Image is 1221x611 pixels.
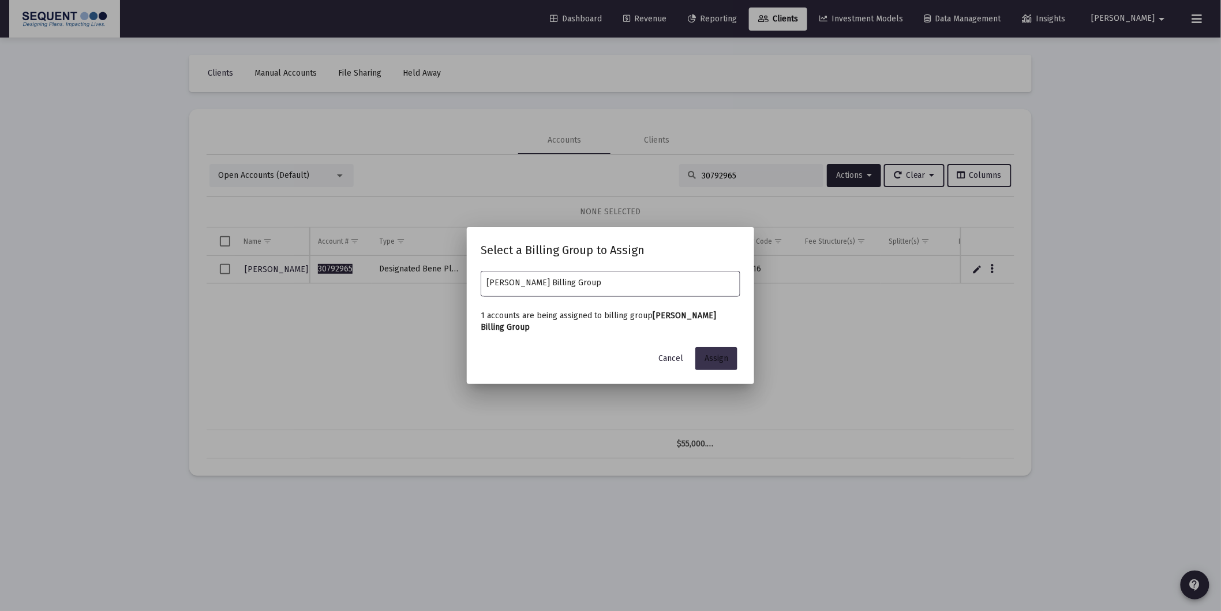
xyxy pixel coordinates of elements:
span: Assign [705,353,728,363]
input: Select a billing group [487,278,735,288]
button: Assign [695,347,737,370]
p: 1 accounts are being assigned to billing group [481,310,740,333]
span: Cancel [658,353,683,363]
h2: Select a Billing Group to Assign [481,241,740,259]
b: [PERSON_NAME] Billing Group [481,311,716,332]
button: Cancel [649,347,692,370]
